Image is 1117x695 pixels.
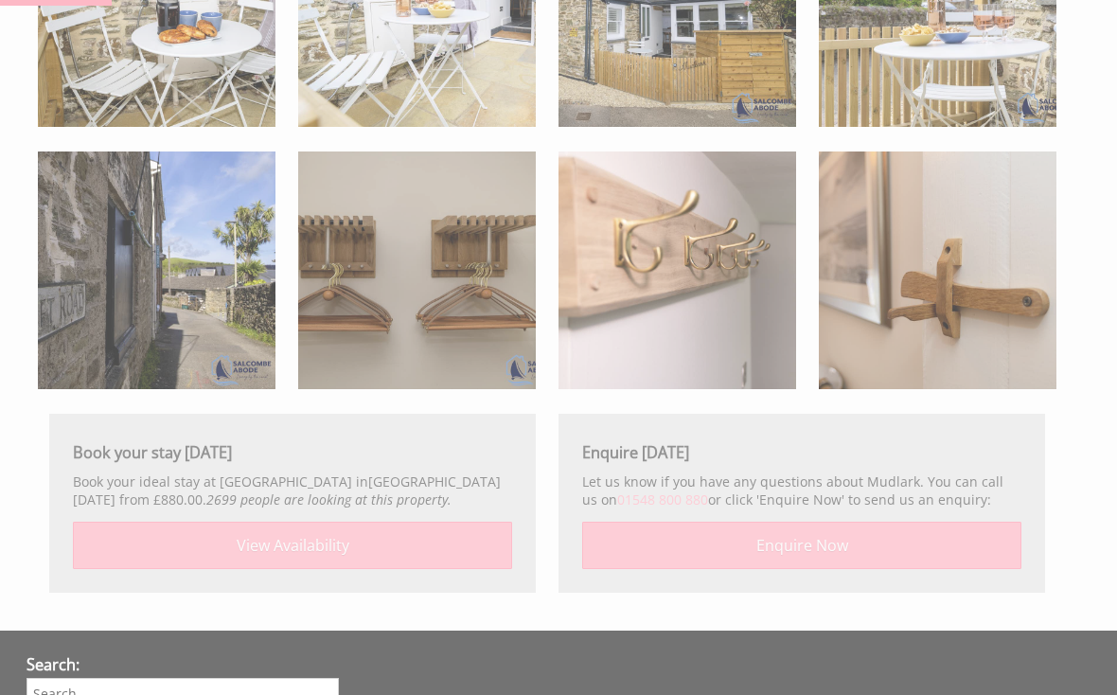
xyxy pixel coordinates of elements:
img: Attention to detail [558,151,796,389]
a: Enquire Now [582,522,1021,569]
img: Stylish additions at Mudlark [298,151,536,389]
p: Let us know if you have any questions about Mudlark. You can call us on or click 'Enquire Now' to... [582,472,1021,508]
a: [GEOGRAPHIC_DATA] [368,472,501,490]
a: View Availability [73,522,512,569]
h3: Enquire [DATE] [582,442,1021,463]
a: 01548 800 880 [617,490,708,508]
i: 2699 people are looking at this property. [206,490,452,508]
p: Book your ideal stay at [GEOGRAPHIC_DATA] in [DATE] from £880.00. [73,472,512,508]
img: Approach to Mudlark, Salcombe [38,151,275,389]
h3: Book your stay [DATE] [73,442,512,463]
img: Bespoke features at Mudlark [819,151,1056,389]
h3: Search: [27,654,339,675]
